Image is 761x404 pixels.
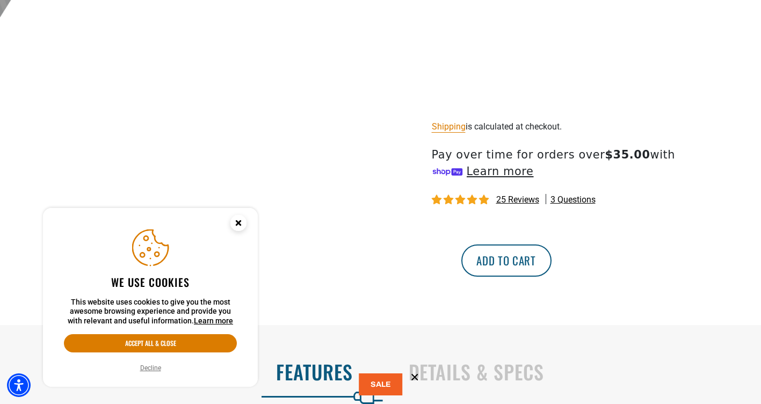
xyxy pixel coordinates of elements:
[219,208,258,241] button: Close this option
[43,208,258,387] aside: Cookie Consent
[64,298,237,326] p: This website uses cookies to give you the most awesome browsing experience and provide you with r...
[137,363,164,373] button: Decline
[432,195,491,205] span: 4.84 stars
[461,244,552,277] button: Add to cart
[496,194,539,205] span: 25 reviews
[409,360,739,383] h2: Details & Specs
[64,334,237,352] button: Accept all & close
[7,373,31,397] div: Accessibility Menu
[432,119,695,134] div: is calculated at checkout.
[194,316,233,325] a: This website uses cookies to give you the most awesome browsing experience and provide you with r...
[432,121,466,132] a: Shipping
[23,360,353,383] h2: Features
[550,194,596,206] span: 3 questions
[64,275,237,289] h2: We use cookies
